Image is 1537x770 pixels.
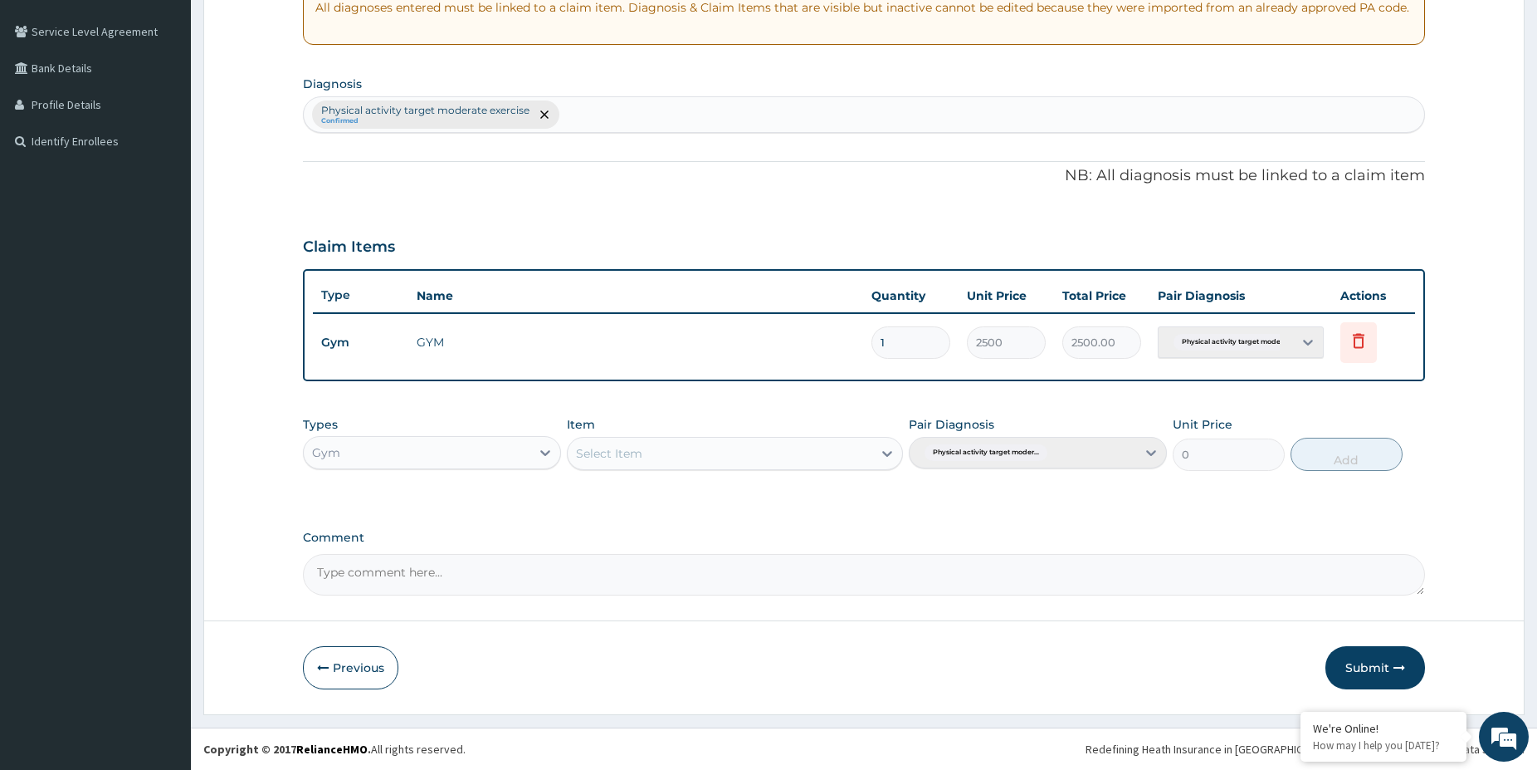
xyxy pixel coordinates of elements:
[96,209,229,377] span: We're online!
[1313,721,1454,736] div: We're Online!
[1173,416,1232,433] label: Unit Price
[863,279,959,312] th: Quantity
[1086,741,1525,758] div: Redefining Heath Insurance in [GEOGRAPHIC_DATA] using Telemedicine and Data Science!
[1054,279,1149,312] th: Total Price
[313,280,408,311] th: Type
[31,83,67,125] img: d_794563401_company_1708531726252_794563401
[567,416,595,433] label: Item
[313,327,408,358] td: Gym
[959,279,1054,312] th: Unit Price
[203,742,371,757] strong: Copyright © 2017 .
[303,165,1425,187] p: NB: All diagnosis must be linked to a claim item
[303,238,395,257] h3: Claim Items
[1325,646,1425,689] button: Submit
[1291,438,1403,471] button: Add
[303,531,1425,545] label: Comment
[296,742,368,757] a: RelianceHMO
[1332,279,1415,312] th: Actions
[408,326,863,359] td: GYM
[303,418,338,432] label: Types
[86,93,279,115] div: Chat with us now
[408,279,863,312] th: Name
[1313,738,1454,753] p: How may I help you today?
[8,454,316,512] textarea: Type your message and hit 'Enter'
[312,444,340,461] div: Gym
[576,445,642,462] div: Select Item
[303,76,362,92] label: Diagnosis
[272,8,312,48] div: Minimize live chat window
[191,728,1537,770] footer: All rights reserved.
[909,416,994,433] label: Pair Diagnosis
[1149,279,1332,312] th: Pair Diagnosis
[303,646,398,689] button: Previous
